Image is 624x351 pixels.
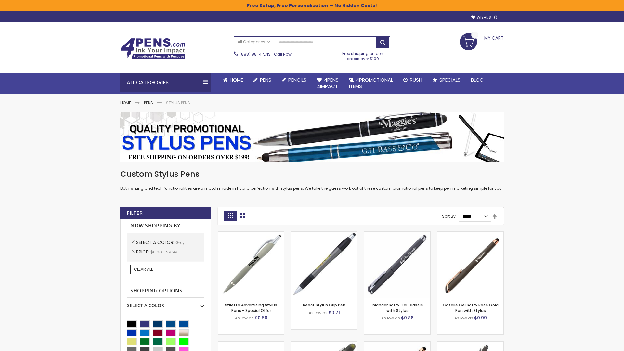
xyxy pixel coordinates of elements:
span: As low as [454,315,473,321]
div: All Categories [120,73,211,92]
strong: Now Shopping by [127,219,204,233]
span: Pens [260,76,271,83]
span: As low as [381,315,400,321]
strong: Shopping Options [127,284,204,298]
a: Pencils [277,73,312,87]
a: Souvenir® Jalan Highlighter Stylus Pen Combo-Grey [291,341,357,347]
a: Islander Softy Gel Classic with Stylus [372,302,423,313]
span: 4Pens 4impact [317,76,339,90]
img: 4Pens Custom Pens and Promotional Products [120,38,185,59]
span: $0.56 [255,315,267,321]
span: $0.99 [474,315,487,321]
a: Home [120,100,131,106]
img: Islander Softy Gel Classic with Stylus-Grey [364,232,430,298]
div: Free shipping on pen orders over $199 [336,48,390,61]
a: Stiletto Advertising Stylus Pens - Special Offer [225,302,277,313]
img: Gazelle Gel Softy Rose Gold Pen with Stylus-Grey [437,232,503,298]
span: 4PROMOTIONAL ITEMS [349,76,393,90]
a: Rush [398,73,427,87]
span: Clear All [134,266,153,272]
span: $0.86 [401,315,414,321]
span: Specials [439,76,461,83]
a: Pens [144,100,153,106]
a: Pens [248,73,277,87]
span: Rush [410,76,422,83]
label: Sort By [442,214,456,219]
a: Specials [427,73,466,87]
span: Home [230,76,243,83]
a: Stiletto Advertising Stylus Pens-Grey [218,231,284,237]
span: - Call Now! [240,51,292,57]
a: 4PROMOTIONALITEMS [344,73,398,94]
img: Stylus Pens [120,112,504,162]
a: Gazelle Gel Softy Rose Gold Pen with Stylus-Grey [437,231,503,237]
a: Gazelle Gel Softy Rose Gold Pen with Stylus [443,302,499,313]
a: Custom Soft Touch® Metal Pens with Stylus-Grey [437,341,503,347]
span: Blog [471,76,484,83]
span: As low as [309,310,328,316]
a: React Stylus Grip Pen-Grey [291,231,357,237]
span: Grey [175,240,185,245]
div: Select A Color [127,298,204,309]
a: (888) 88-4PENS [240,51,271,57]
div: Both writing and tech functionalities are a match made in hybrid perfection with stylus pens. We ... [120,169,504,191]
a: Islander Softy Rose Gold Gel Pen with Stylus-Grey [364,341,430,347]
img: React Stylus Grip Pen-Grey [291,232,357,298]
span: Price [136,249,150,255]
a: Home [218,73,248,87]
span: Select A Color [136,239,175,246]
a: Islander Softy Gel Classic with Stylus-Grey [364,231,430,237]
h1: Custom Stylus Pens [120,169,504,179]
a: All Categories [234,37,273,47]
a: React Stylus Grip Pen [303,302,345,308]
span: $0.71 [329,309,340,316]
span: As low as [235,315,254,321]
strong: Grid [224,211,237,221]
a: Wishlist [471,15,497,20]
strong: Stylus Pens [166,100,190,106]
a: Blog [466,73,489,87]
a: Clear All [130,265,156,274]
span: All Categories [238,39,270,45]
img: Stiletto Advertising Stylus Pens-Grey [218,232,284,298]
a: Cyber Stylus 0.7mm Fine Point Gel Grip Pen-Grey [218,341,284,347]
span: $0.00 - $9.99 [150,249,177,255]
a: 4Pens4impact [312,73,344,94]
strong: Filter [127,210,143,217]
span: Pencils [288,76,306,83]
